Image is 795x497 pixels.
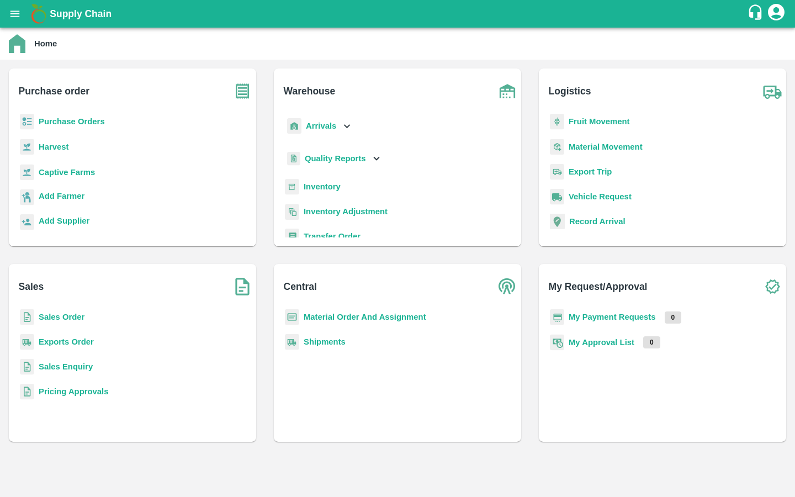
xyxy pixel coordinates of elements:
[285,309,299,325] img: centralMaterial
[569,217,626,226] a: Record Arrival
[569,142,643,151] a: Material Movement
[20,214,34,230] img: supplier
[494,273,521,300] img: central
[766,2,786,25] div: account of current user
[550,189,564,205] img: vehicle
[306,121,336,130] b: Arrivals
[229,77,256,105] img: purchase
[19,279,44,294] b: Sales
[284,279,317,294] b: Central
[569,117,630,126] a: Fruit Movement
[550,334,564,351] img: approval
[304,182,341,191] a: Inventory
[285,204,299,220] img: inventory
[550,114,564,130] img: fruit
[285,114,353,139] div: Arrivals
[39,313,84,321] a: Sales Order
[20,334,34,350] img: shipments
[20,384,34,400] img: sales
[20,359,34,375] img: sales
[569,313,656,321] a: My Payment Requests
[229,273,256,300] img: soSales
[39,216,89,225] b: Add Supplier
[39,362,93,371] a: Sales Enquiry
[747,4,766,24] div: customer-support
[305,154,366,163] b: Quality Reports
[34,39,57,48] b: Home
[2,1,28,27] button: open drawer
[19,83,89,99] b: Purchase order
[665,311,682,324] p: 0
[28,3,50,25] img: logo
[20,114,34,130] img: reciept
[285,334,299,350] img: shipments
[643,336,660,348] p: 0
[304,232,361,241] a: Transfer Order
[550,214,565,229] img: recordArrival
[569,167,612,176] a: Export Trip
[550,139,564,155] img: material
[494,77,521,105] img: warehouse
[20,139,34,155] img: harvest
[39,117,105,126] a: Purchase Orders
[287,118,301,134] img: whArrival
[304,337,346,346] a: Shipments
[20,309,34,325] img: sales
[759,273,786,300] img: check
[284,83,336,99] b: Warehouse
[20,189,34,205] img: farmer
[285,179,299,195] img: whInventory
[39,215,89,230] a: Add Supplier
[285,147,383,170] div: Quality Reports
[39,168,95,177] a: Captive Farms
[304,207,388,216] a: Inventory Adjustment
[550,164,564,180] img: delivery
[549,279,648,294] b: My Request/Approval
[285,229,299,245] img: whTransfer
[39,192,84,200] b: Add Farmer
[304,313,426,321] a: Material Order And Assignment
[50,6,747,22] a: Supply Chain
[759,77,786,105] img: truck
[50,8,112,19] b: Supply Chain
[39,190,84,205] a: Add Farmer
[9,34,25,53] img: home
[287,152,300,166] img: qualityReport
[550,309,564,325] img: payment
[569,192,632,201] a: Vehicle Request
[569,338,634,347] a: My Approval List
[549,83,591,99] b: Logistics
[39,142,68,151] a: Harvest
[20,164,34,181] img: harvest
[39,337,94,346] a: Exports Order
[39,387,108,396] a: Pricing Approvals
